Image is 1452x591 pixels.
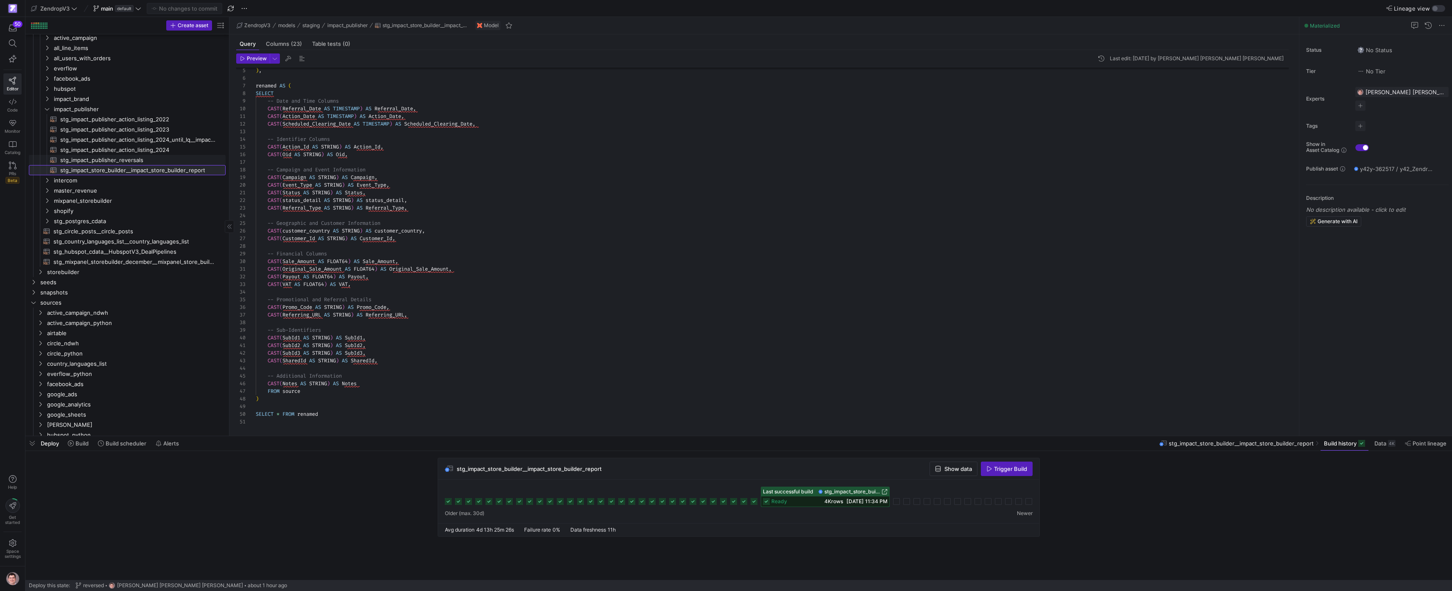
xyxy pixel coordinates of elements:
span: TIMESTAMP [327,113,354,120]
span: Catalog [5,150,20,155]
div: 12 [236,120,246,128]
div: Press SPACE to select this row. [29,216,226,226]
div: Press SPACE to select this row. [29,63,226,73]
span: Build [75,440,89,447]
span: CAST [268,182,279,188]
a: https://storage.googleapis.com/y42-prod-data-exchange/images/qZXOSqkTtPuVcXVzF40oUlM07HVTwZXfPK0U... [3,1,22,16]
span: Campaign [351,174,374,181]
span: ) [354,113,357,120]
span: Preview [247,56,267,62]
div: Press SPACE to select this row. [29,84,226,94]
span: AS [324,197,330,204]
span: CAST [268,151,279,158]
span: ready [771,499,787,504]
span: CAST [268,113,279,120]
div: 11 [236,112,246,120]
a: stg_impact_publisher_action_listing_2024​​​​​​​​​​ [29,145,226,155]
button: Build scheduler [94,436,150,451]
span: Space settings [5,549,21,559]
span: CAST [268,174,279,181]
span: stg_impact_publisher_action_listing_2022​​​​​​​​​​ [60,115,216,124]
span: AS [357,197,363,204]
div: Press SPACE to select this row. [29,175,226,185]
div: 23 [236,204,246,212]
div: 14 [236,135,246,143]
button: staging [300,20,322,31]
div: Last edit: [DATE] by [PERSON_NAME] [PERSON_NAME] [PERSON_NAME] [1110,56,1284,62]
div: Press SPACE to select this row. [29,33,226,43]
div: Press SPACE to select this row. [29,206,226,216]
div: Press SPACE to select this row. [29,267,226,277]
span: , [380,143,383,150]
span: No Tier [1357,68,1385,75]
div: Press SPACE to select this row. [29,185,226,196]
span: Tier [1306,68,1349,74]
span: models [278,22,295,28]
span: ( [279,143,282,150]
button: ZendropV3 [235,20,273,31]
span: Scheduled_Clearing_Date [282,120,351,127]
img: https://storage.googleapis.com/y42-prod-data-exchange/images/G2kHvxVlt02YItTmblwfhPy4mK5SfUxFU6Tr... [1357,89,1364,95]
span: Referral_Type [282,204,321,211]
span: ) [336,174,339,181]
span: Query [240,41,256,47]
div: Press SPACE to select this row. [29,297,226,308]
span: 4K rows [824,498,843,504]
span: AS [279,82,285,89]
span: google_ads [47,389,224,399]
button: Point lineage [1401,436,1450,451]
div: Press SPACE to select this row. [29,134,226,145]
button: https://storage.googleapis.com/y42-prod-data-exchange/images/G2kHvxVlt02YItTmblwfhPy4mK5SfUxFU6Tr... [3,570,22,588]
span: Table tests [312,41,350,47]
span: ( [279,120,282,127]
a: Editor [3,73,22,95]
span: status_detail [366,197,404,204]
span: AS [312,143,318,150]
span: shopify [54,206,224,216]
div: 50 [13,21,22,28]
a: stg_circle_posts__circle_posts​​​​​​​​​​ [29,226,226,236]
div: 16 [236,151,246,158]
span: AS [303,189,309,196]
div: 6 [236,74,246,82]
span: stg_impact_publisher_action_listing_2023​​​​​​​​​​ [60,125,216,134]
button: Help [3,471,22,493]
span: Get started [5,515,20,525]
button: Build [64,436,92,451]
span: -- Identifier Columns [268,136,330,143]
div: Press SPACE to select this row. [29,43,226,53]
span: reversed [83,583,104,588]
span: TIMESTAMP [363,120,389,127]
div: 4K [1388,440,1396,447]
span: Generate with AI [1318,218,1357,224]
span: Event_Type [357,182,386,188]
span: main [101,5,113,12]
div: Press SPACE to select this row. [29,226,226,236]
span: active_campaign [54,33,224,43]
button: models [276,20,297,31]
button: Last successful buildstg_impact_store_builder__impact_store_builder_reportready4Krows[DATE] 11:34 PM [761,487,890,507]
div: 25 [236,219,246,227]
span: ) [389,120,392,127]
span: ( [279,182,282,188]
span: STRING [312,189,330,196]
span: (0) [343,41,350,47]
span: seeds [40,277,224,287]
span: CAST [268,189,279,196]
span: Failure rate [524,527,551,533]
span: AS [324,105,330,112]
button: y42y-362517 / y42_ZendropV3_main / stg_impact_store_builder__impact_store_builder_report [1352,163,1437,174]
span: stg_impact_store_builder__impact_store_builder_report [824,489,880,495]
span: ( [279,189,282,196]
div: 18 [236,166,246,174]
span: Status [282,189,300,196]
span: Build history [1324,440,1357,447]
a: Code [3,95,22,116]
span: Columns [266,41,302,47]
span: circle_python [47,349,224,359]
div: 26 [236,227,246,235]
button: Data4K [1371,436,1399,451]
button: No statusNo Status [1355,45,1394,56]
span: ) [360,105,363,112]
span: stg_impact_store_builder__impact_store_builder_report [383,22,468,28]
